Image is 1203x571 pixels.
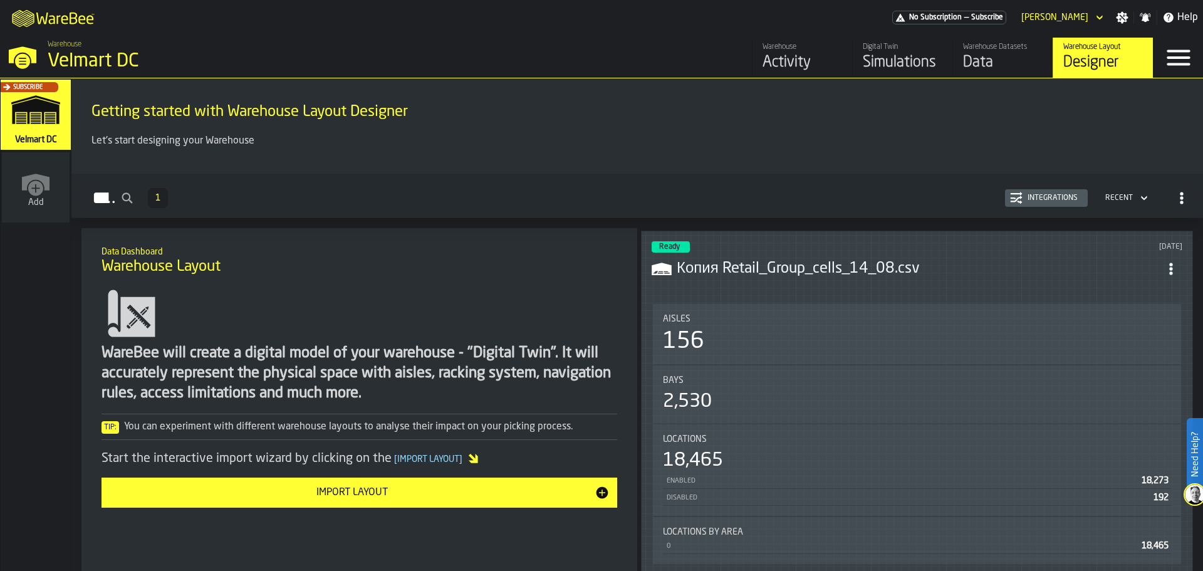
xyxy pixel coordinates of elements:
[102,257,221,277] span: Warehouse Layout
[663,449,723,472] div: 18,465
[892,11,1006,24] div: Menu Subscription
[663,527,743,537] span: Locations by Area
[48,40,81,49] span: Warehouse
[663,375,1171,385] div: Title
[663,434,1171,444] div: Title
[971,13,1003,22] span: Subscribe
[752,38,852,78] a: link-to-/wh/i/f27944ef-e44e-4cb8-aca8-30c52093261f/feed/
[677,259,1160,279] h3: Копия Retail_Group_cells_14_08.csv
[665,477,1137,485] div: Enabled
[652,241,690,253] div: status-3 2
[863,43,942,51] div: Digital Twin
[663,375,684,385] span: Bays
[892,11,1006,24] a: link-to-/wh/i/f27944ef-e44e-4cb8-aca8-30c52093261f/pricing/
[663,314,690,324] span: Aisles
[653,424,1181,516] div: stat-Locations
[863,53,942,73] div: Simulations
[663,314,1171,324] div: Title
[1177,10,1198,25] span: Help
[663,489,1171,506] div: StatList-item-Disabled
[1053,38,1153,78] a: link-to-/wh/i/f27944ef-e44e-4cb8-aca8-30c52093261f/designer
[155,194,160,202] span: 1
[665,494,1148,502] div: Disabled
[963,43,1043,51] div: Warehouse Datasets
[663,472,1171,489] div: StatList-item-Enabled
[663,434,707,444] span: Locations
[1,80,71,152] a: link-to-/wh/i/f27944ef-e44e-4cb8-aca8-30c52093261f/simulations
[663,527,1171,537] div: Title
[81,88,1193,134] div: title-Getting started with Warehouse Layout Designer
[48,50,386,73] div: Velmart DC
[1142,476,1169,485] span: 18,273
[663,329,704,354] div: 156
[1016,10,1106,25] div: DropdownMenuValue-Anton Hikal
[102,450,617,468] div: Start the interactive import wizard by clicking on the
[143,188,173,208] div: ButtonLoadMore-Load More-Prev-First-Last
[653,304,1181,364] div: stat-Aisles
[102,419,617,434] div: You can experiment with different warehouse layouts to analyse their impact on your picking process.
[1142,542,1169,550] span: 18,465
[763,43,842,51] div: Warehouse
[1063,43,1143,51] div: Warehouse Layout
[1157,10,1203,25] label: button-toggle-Help
[1188,419,1202,490] label: Need Help?
[102,478,617,508] button: button-Import Layout
[109,485,595,500] div: Import Layout
[663,390,712,413] div: 2,530
[1063,53,1143,73] div: Designer
[1154,38,1203,78] label: button-toggle-Menu
[71,174,1203,218] h2: button-Layouts
[459,455,462,464] span: ]
[1105,194,1133,202] div: DropdownMenuValue-4
[937,243,1182,251] div: Updated: 8/14/2025, 2:33:50 PM Created: 8/14/2025, 2:33:14 PM
[663,537,1171,554] div: StatList-item-0
[1134,11,1157,24] label: button-toggle-Notifications
[102,421,119,434] span: Tip:
[653,517,1181,564] div: stat-Locations by Area
[392,455,465,464] span: Import Layout
[13,84,43,91] span: Subscribe
[102,244,617,257] h2: Sub Title
[1100,191,1150,206] div: DropdownMenuValue-4
[763,53,842,73] div: Activity
[1023,194,1083,202] div: Integrations
[91,134,1183,149] p: Let's start designing your Warehouse
[2,152,70,225] a: link-to-/wh/new
[659,243,680,251] span: Ready
[909,13,962,22] span: No Subscription
[1111,11,1133,24] label: button-toggle-Settings
[71,78,1203,174] div: ItemListCard-
[963,53,1043,73] div: Data
[91,238,627,283] div: title-Warehouse Layout
[852,38,952,78] a: link-to-/wh/i/f27944ef-e44e-4cb8-aca8-30c52093261f/simulations
[1005,189,1088,207] button: button-Integrations
[652,301,1182,567] section: card-LayoutDashboardCard
[28,197,44,207] span: Add
[665,542,1137,550] div: 0
[964,13,969,22] span: —
[91,100,1183,102] h2: Sub Title
[1154,493,1169,502] span: 192
[1021,13,1088,23] div: DropdownMenuValue-Anton Hikal
[91,102,408,122] span: Getting started with Warehouse Layout Designer
[102,343,617,404] div: WareBee will create a digital model of your warehouse - "Digital Twin". It will accurately repres...
[653,365,1181,423] div: stat-Bays
[952,38,1053,78] a: link-to-/wh/i/f27944ef-e44e-4cb8-aca8-30c52093261f/data
[394,455,397,464] span: [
